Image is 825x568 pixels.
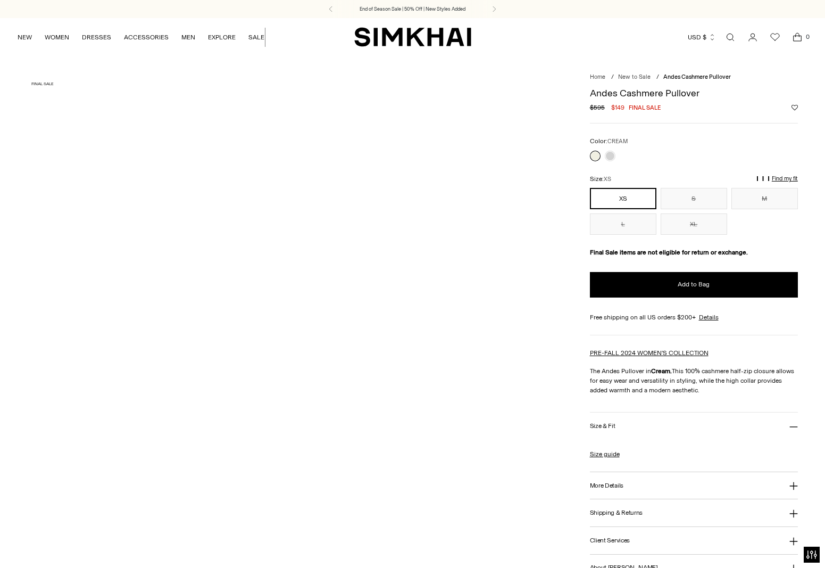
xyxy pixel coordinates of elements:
[590,272,798,298] button: Add to Bag
[590,449,620,459] a: Size guide
[590,73,605,80] a: Home
[611,103,624,112] span: $149
[661,188,727,209] button: S
[661,213,727,235] button: XL
[208,26,236,49] a: EXPLORE
[611,73,614,82] div: /
[604,176,611,183] span: XS
[590,349,709,357] a: PRE-FALL 2024 WOMEN'S COLLECTION
[688,26,716,49] button: USD $
[590,537,630,544] h3: Client Services
[590,136,628,146] label: Color:
[590,413,798,440] button: Size & Fit
[354,27,471,47] a: SIMKHAI
[656,73,659,82] div: /
[663,73,731,80] span: Andes Cashmere Pullover
[590,423,615,430] h3: Size & Fit
[791,104,798,111] button: Add to Wishlist
[651,367,672,375] strong: Cream.
[590,249,748,256] strong: Final Sale items are not eligible for return or exchange.
[590,174,611,184] label: Size:
[590,366,798,395] p: The Andes Pullover in This 100% cashmere half-zip closure allows for easy wear and versatility in...
[731,188,798,209] button: M
[607,138,628,145] span: CREAM
[590,499,798,526] button: Shipping & Returns
[18,26,32,49] a: NEW
[590,213,656,235] button: L
[297,77,562,476] a: Andes Cashmere Pullover
[787,27,808,48] a: Open cart modal
[590,482,623,489] h3: More Details
[618,73,651,80] a: New to Sale
[590,472,798,499] button: More Details
[699,312,719,322] a: Details
[590,88,798,98] h1: Andes Cashmere Pullover
[720,27,741,48] a: Open search modal
[590,509,643,516] h3: Shipping & Returns
[590,73,798,82] nav: breadcrumbs
[803,32,812,42] span: 0
[678,280,710,289] span: Add to Bag
[764,27,786,48] a: Wishlist
[590,188,656,209] button: XS
[248,26,264,49] a: SALE
[82,26,111,49] a: DRESSES
[181,26,195,49] a: MEN
[124,26,169,49] a: ACCESSORIES
[27,77,293,476] a: Andes Cashmere Pullover
[742,27,763,48] a: Go to the account page
[590,103,605,112] s: $595
[590,527,798,554] button: Client Services
[590,312,798,322] div: Free shipping on all US orders $200+
[45,26,69,49] a: WOMEN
